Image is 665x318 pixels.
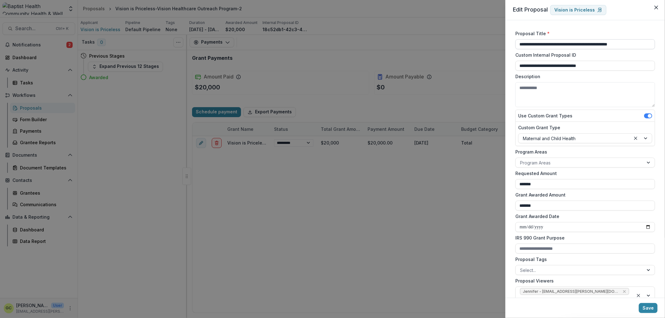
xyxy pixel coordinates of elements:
div: Clear selected options [632,135,639,142]
label: Description [515,73,651,80]
label: Custom Internal Proposal ID [515,52,651,58]
div: Clear selected options [635,292,642,299]
a: Vision is Priceless [550,5,606,15]
span: Edit Proposal [513,6,548,13]
label: Program Areas [515,149,651,155]
button: Save [639,303,658,313]
label: Grant Awarded Amount [515,192,651,198]
label: Proposal Tags [515,256,651,263]
label: Requested Amount [515,170,651,177]
span: Jennifer - [EMAIL_ADDRESS][PERSON_NAME][DOMAIN_NAME] [523,289,620,294]
label: Custom Grant Type [518,124,648,131]
label: Proposal Title [515,30,651,37]
label: Proposal Viewers [515,278,651,284]
label: IRS 990 Grant Purpose [515,235,651,241]
label: Grant Awarded Date [515,213,651,220]
p: Vision is Priceless [554,7,595,13]
label: Use Custom Grant Types [518,112,572,119]
button: Close [651,2,661,12]
div: Remove Jennifer - jennifer.donahoo@bmcjax.com [622,288,627,295]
